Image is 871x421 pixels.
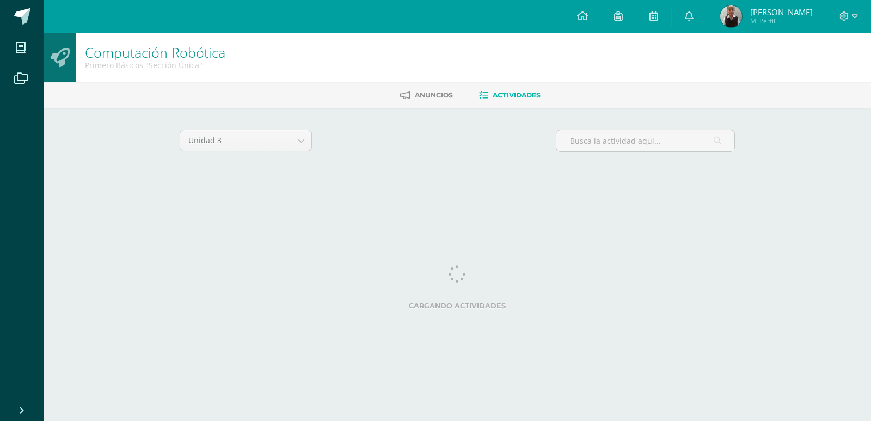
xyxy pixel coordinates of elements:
[415,91,453,99] span: Anuncios
[180,302,735,310] label: Cargando actividades
[556,130,734,151] input: Busca la actividad aquí...
[750,16,813,26] span: Mi Perfil
[493,91,541,99] span: Actividades
[85,43,225,62] a: Computación Robótica
[188,130,283,151] span: Unidad 3
[479,87,541,104] a: Actividades
[85,60,225,70] div: Primero Básicos 'Sección Única'
[750,7,813,17] span: [PERSON_NAME]
[720,5,742,27] img: cd5a91326a695894c1927037dc48d495.png
[400,87,453,104] a: Anuncios
[180,130,311,151] a: Unidad 3
[85,45,225,60] h1: Computación Robótica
